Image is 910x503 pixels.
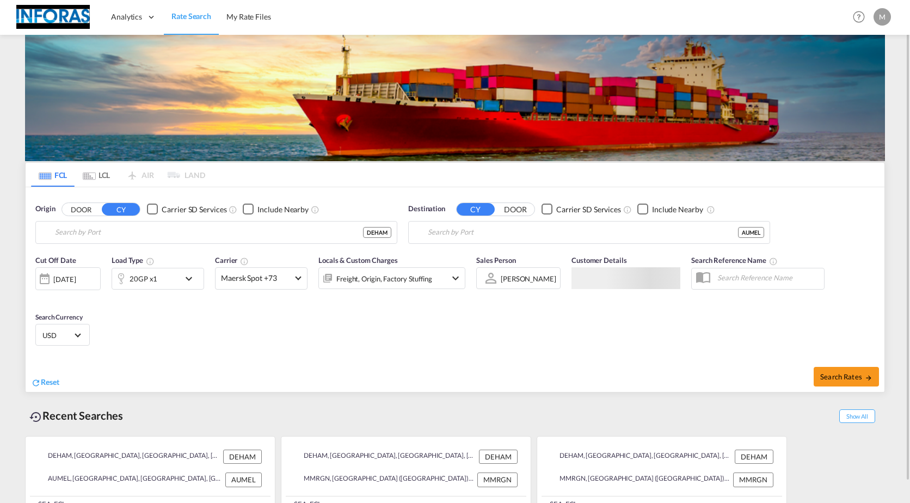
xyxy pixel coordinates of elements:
[215,256,249,265] span: Carrier
[41,377,59,387] span: Reset
[25,35,885,161] img: LCL+%26+FCL+BACKGROUND.png
[240,257,249,266] md-icon: The selected Trucker/Carrierwill be displayed in the rate results If the rates are from another f...
[769,257,778,266] md-icon: Your search will be saved by the below given name
[42,330,73,340] span: USD
[479,450,518,464] div: DEHAM
[294,473,475,487] div: MMRGN, Rangoon (Yangon), Myanmar, South East Asia, Asia Pacific
[874,8,891,26] div: M
[550,450,732,464] div: DEHAM, Hamburg, Germany, Western Europe, Europe
[571,256,626,265] span: Customer Details
[457,203,495,216] button: CY
[501,274,556,283] div: [PERSON_NAME]
[542,204,621,215] md-checkbox: Checkbox No Ink
[477,473,518,487] div: MMRGN
[865,374,872,382] md-icon: icon-arrow-right
[26,187,884,392] div: Origin DOOR CY Checkbox No InkUnchecked: Search for CY (Container Yard) services for all selected...
[820,372,872,381] span: Search Rates
[147,204,226,215] md-checkbox: Checkbox No Ink
[733,473,773,487] div: MMRGN
[39,473,223,487] div: AUMEL, Melbourne, Australia, Oceania, Oceania
[146,257,155,266] md-icon: icon-information-outline
[500,271,557,286] md-select: Sales Person: Matthias Boguslawski
[62,203,100,216] button: DOOR
[130,271,157,286] div: 20GP x1
[363,227,391,238] div: DEHAM
[839,409,875,423] span: Show All
[712,269,824,286] input: Search Reference Name
[35,256,76,265] span: Cut Off Date
[496,203,534,216] button: DOOR
[75,163,118,187] md-tab-item: LCL
[112,256,155,265] span: Load Type
[223,450,262,464] div: DEHAM
[226,12,271,21] span: My Rate Files
[39,450,220,464] div: DEHAM, Hamburg, Germany, Western Europe, Europe
[550,473,730,487] div: MMRGN, Rangoon (Yangon), Myanmar, South East Asia, Asia Pacific
[55,224,363,241] input: Search by Port
[229,205,237,214] md-icon: Unchecked: Search for CY (Container Yard) services for all selected carriers.Checked : Search for...
[41,327,84,343] md-select: Select Currency: $ USDUnited States Dollar
[35,267,101,290] div: [DATE]
[311,205,319,214] md-icon: Unchecked: Ignores neighbouring ports when fetching rates.Checked : Includes neighbouring ports w...
[31,378,41,388] md-icon: icon-refresh
[112,268,204,290] div: 20GP x1icon-chevron-down
[53,274,76,284] div: [DATE]
[449,272,462,285] md-icon: icon-chevron-down
[318,256,398,265] span: Locals & Custom Charges
[31,163,205,187] md-pagination-wrapper: Use the left and right arrow keys to navigate between tabs
[16,5,90,29] img: eff75c7098ee11eeb65dd1c63e392380.jpg
[294,450,476,464] div: DEHAM, Hamburg, Germany, Western Europe, Europe
[243,204,309,215] md-checkbox: Checkbox No Ink
[428,224,738,241] input: Search by Port
[29,410,42,424] md-icon: icon-backup-restore
[35,313,83,321] span: Search Currency
[225,473,262,487] div: AUMEL
[36,222,397,243] md-input-container: Hamburg, DEHAM
[162,204,226,215] div: Carrier SD Services
[637,204,703,215] md-checkbox: Checkbox No Ink
[850,8,874,27] div: Help
[409,222,770,243] md-input-container: Melbourne, AUMEL
[111,11,142,22] span: Analytics
[476,256,516,265] span: Sales Person
[221,273,292,284] span: Maersk Spot +73
[814,367,879,387] button: Search Ratesicon-arrow-right
[35,289,44,304] md-datepicker: Select
[850,8,868,26] span: Help
[102,203,140,216] button: CY
[706,205,715,214] md-icon: Unchecked: Ignores neighbouring ports when fetching rates.Checked : Includes neighbouring ports w...
[336,271,432,286] div: Freight Origin Factory Stuffing
[25,403,127,428] div: Recent Searches
[556,204,621,215] div: Carrier SD Services
[31,377,59,389] div: icon-refreshReset
[735,450,773,464] div: DEHAM
[31,163,75,187] md-tab-item: FCL
[652,204,703,215] div: Include Nearby
[171,11,211,21] span: Rate Search
[408,204,445,214] span: Destination
[182,272,201,285] md-icon: icon-chevron-down
[623,205,632,214] md-icon: Unchecked: Search for CY (Container Yard) services for all selected carriers.Checked : Search for...
[738,227,764,238] div: AUMEL
[318,267,465,289] div: Freight Origin Factory Stuffingicon-chevron-down
[35,204,55,214] span: Origin
[691,256,778,265] span: Search Reference Name
[257,204,309,215] div: Include Nearby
